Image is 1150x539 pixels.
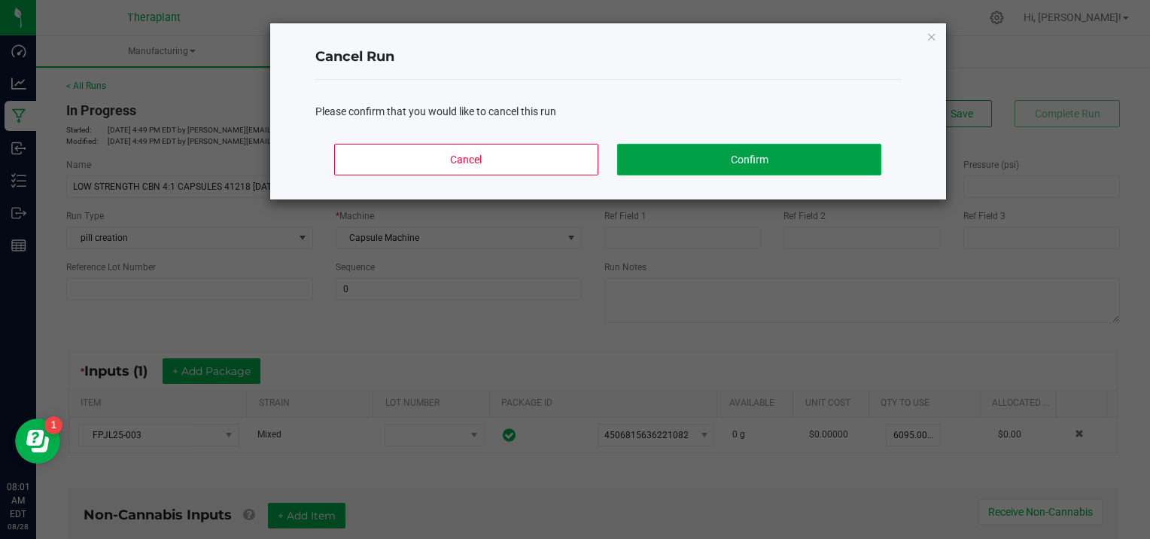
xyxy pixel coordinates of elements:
[334,144,598,175] button: Cancel
[15,419,60,464] iframe: Resource center
[315,104,901,120] div: Please confirm that you would like to cancel this run
[44,416,62,434] iframe: Resource center unread badge
[315,47,901,67] h4: Cancel Run
[926,27,937,45] button: Close
[617,144,881,175] button: Confirm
